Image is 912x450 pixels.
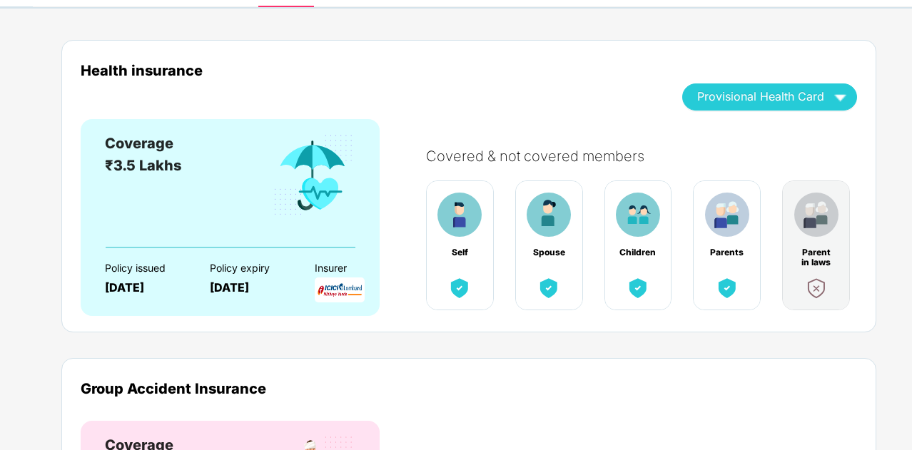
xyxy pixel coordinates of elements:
img: benefitCardImg [625,275,651,301]
img: wAAAAASUVORK5CYII= [828,84,853,109]
div: Children [619,247,657,257]
div: Spouse [530,247,567,257]
img: benefitCardImg [536,275,562,301]
img: benefitCardImg [794,193,838,237]
div: Policy expiry [210,262,290,274]
div: Parents [709,247,746,257]
div: Parent in laws [798,247,835,257]
span: Provisional Health Card [697,93,824,101]
img: benefitCardImg [447,275,472,301]
div: Insurer [315,262,395,274]
div: Policy issued [105,262,185,274]
img: benefitCardImg [714,275,740,301]
img: benefitCardImg [705,193,749,237]
div: [DATE] [210,281,290,295]
img: benefitCardImg [437,193,482,237]
img: InsurerLogo [315,277,365,302]
span: ₹3.5 Lakhs [105,157,181,174]
div: Health insurance [81,62,661,78]
div: Group Accident Insurance [81,380,857,397]
img: benefitCardImg [804,275,829,301]
div: Coverage [105,133,181,155]
img: benefitCardImg [616,193,660,237]
img: benefitCardImg [527,193,571,237]
img: benefitCardImg [271,133,355,218]
div: [DATE] [105,281,185,295]
div: Self [441,247,478,257]
div: Covered & not covered members [426,148,871,165]
button: Provisional Health Card [682,83,857,111]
